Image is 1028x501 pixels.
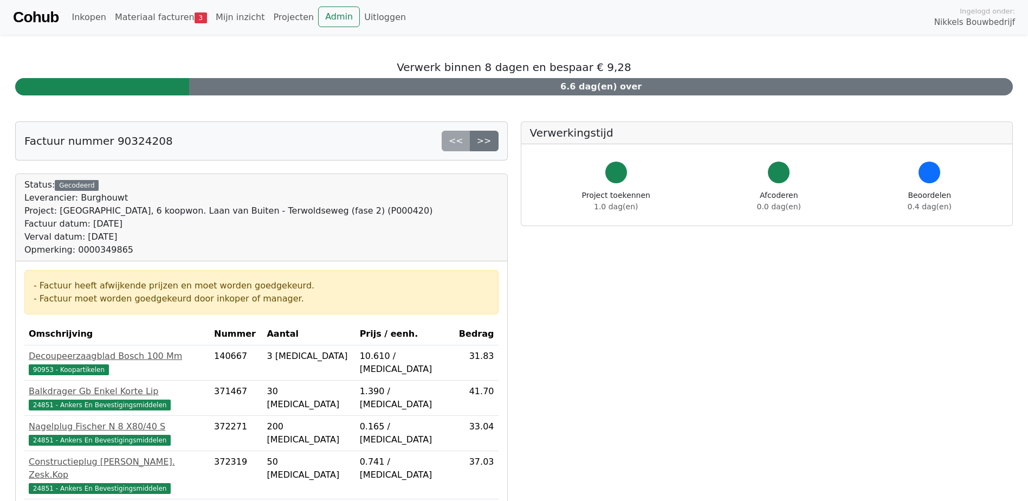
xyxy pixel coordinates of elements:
[210,323,262,345] th: Nummer
[189,78,1013,95] div: 6.6 dag(en) over
[29,350,205,376] a: Decoupeerzaagblad Bosch 100 Mm90953 - Koopartikelen
[360,455,450,481] div: 0.741 / [MEDICAL_DATA]
[15,61,1013,74] h5: Verwerk binnen 8 dagen en bespaar € 9,28
[24,323,210,345] th: Omschrijving
[210,345,262,381] td: 140667
[67,7,110,28] a: Inkopen
[29,385,205,411] a: Balkdrager Gb Enkel Korte Lip24851 - Ankers En Bevestigingsmiddelen
[757,190,801,213] div: Afcoderen
[455,416,499,451] td: 33.04
[455,451,499,499] td: 37.03
[29,350,205,363] div: Decoupeerzaagblad Bosch 100 Mm
[960,6,1015,16] span: Ingelogd onder:
[360,420,450,446] div: 0.165 / [MEDICAL_DATA]
[360,350,450,376] div: 10.610 / [MEDICAL_DATA]
[360,7,410,28] a: Uitloggen
[318,7,360,27] a: Admin
[455,323,499,345] th: Bedrag
[24,217,432,230] div: Factuur datum: [DATE]
[34,292,489,305] div: - Factuur moet worden goedgekeurd door inkoper of manager.
[29,400,171,410] span: 24851 - Ankers En Bevestigingsmiddelen
[24,204,432,217] div: Project: [GEOGRAPHIC_DATA], 6 koopwon. Laan van Buiten - Terwoldseweg (fase 2) (P000420)
[24,243,432,256] div: Opmerking: 0000349865
[29,385,205,398] div: Balkdrager Gb Enkel Korte Lip
[24,134,173,147] h5: Factuur nummer 90324208
[360,385,450,411] div: 1.390 / [MEDICAL_DATA]
[455,345,499,381] td: 31.83
[530,126,1004,139] h5: Verwerkingstijd
[24,178,432,256] div: Status:
[267,420,351,446] div: 200 [MEDICAL_DATA]
[267,455,351,481] div: 50 [MEDICAL_DATA]
[211,7,269,28] a: Mijn inzicht
[24,230,432,243] div: Verval datum: [DATE]
[470,131,499,151] a: >>
[455,381,499,416] td: 41.70
[269,7,318,28] a: Projecten
[908,190,952,213] div: Beoordelen
[29,364,109,375] span: 90953 - Koopartikelen
[267,350,351,363] div: 3 [MEDICAL_DATA]
[757,202,801,211] span: 0.0 dag(en)
[29,420,205,433] div: Nagelplug Fischer N 8 X80/40 S
[355,323,455,345] th: Prijs / eenh.
[267,385,351,411] div: 30 [MEDICAL_DATA]
[111,7,211,28] a: Materiaal facturen3
[55,180,99,191] div: Gecodeerd
[908,202,952,211] span: 0.4 dag(en)
[29,483,171,494] span: 24851 - Ankers En Bevestigingsmiddelen
[594,202,638,211] span: 1.0 dag(en)
[29,455,205,481] div: Constructieplug [PERSON_NAME]. Zesk.Kop
[24,191,432,204] div: Leverancier: Burghouwt
[13,4,59,30] a: Cohub
[210,416,262,451] td: 372271
[29,455,205,494] a: Constructieplug [PERSON_NAME]. Zesk.Kop24851 - Ankers En Bevestigingsmiddelen
[262,323,355,345] th: Aantal
[195,12,207,23] span: 3
[29,435,171,446] span: 24851 - Ankers En Bevestigingsmiddelen
[34,279,489,292] div: - Factuur heeft afwijkende prijzen en moet worden goedgekeurd.
[210,451,262,499] td: 372319
[934,16,1015,29] span: Nikkels Bouwbedrijf
[210,381,262,416] td: 371467
[582,190,650,213] div: Project toekennen
[29,420,205,446] a: Nagelplug Fischer N 8 X80/40 S24851 - Ankers En Bevestigingsmiddelen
